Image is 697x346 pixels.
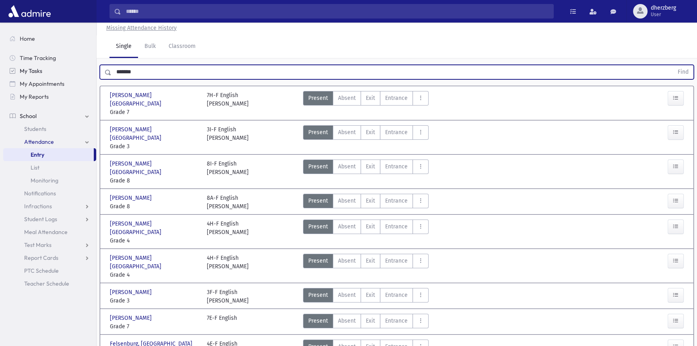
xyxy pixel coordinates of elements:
a: Test Marks [3,238,96,251]
span: Notifications [24,190,56,197]
span: Absent [338,222,356,231]
span: PTC Schedule [24,267,59,274]
div: AttTypes [303,125,429,151]
span: Absent [338,197,356,205]
div: AttTypes [303,91,429,116]
a: Infractions [3,200,96,213]
span: Report Cards [24,254,58,261]
span: Absent [338,257,356,265]
span: [PERSON_NAME][GEOGRAPHIC_DATA] [110,220,199,236]
span: Present [308,257,328,265]
span: Entrance [385,317,408,325]
span: Exit [366,197,375,205]
span: Exit [366,257,375,265]
span: [PERSON_NAME][GEOGRAPHIC_DATA] [110,254,199,271]
a: Report Cards [3,251,96,264]
a: My Reports [3,90,96,103]
span: Grade 3 [110,142,199,151]
span: [PERSON_NAME] [110,288,153,296]
span: Present [308,291,328,299]
span: Entrance [385,222,408,231]
span: Present [308,222,328,231]
img: AdmirePro [6,3,53,19]
span: Exit [366,222,375,231]
a: Home [3,32,96,45]
a: Notifications [3,187,96,200]
a: PTC Schedule [3,264,96,277]
div: AttTypes [303,194,429,211]
span: School [20,112,37,120]
a: My Appointments [3,77,96,90]
span: [PERSON_NAME] [110,314,153,322]
span: Time Tracking [20,54,56,62]
span: Present [308,128,328,137]
span: My Appointments [20,80,64,87]
a: Missing Attendance History [103,25,177,31]
span: Grade 8 [110,176,199,185]
a: List [3,161,96,174]
span: Entrance [385,257,408,265]
div: 7H-F English [PERSON_NAME] [207,91,249,116]
span: Grade 8 [110,202,199,211]
input: Search [121,4,553,19]
div: 8I-F English [PERSON_NAME] [207,160,249,185]
a: Time Tracking [3,52,96,64]
div: 3I-F English [PERSON_NAME] [207,125,249,151]
span: Students [24,125,46,133]
a: Classroom [162,35,202,58]
span: Absent [338,94,356,102]
a: Single [109,35,138,58]
span: Teacher Schedule [24,280,69,287]
span: Grade 7 [110,108,199,116]
span: Entrance [385,128,408,137]
span: Entrance [385,162,408,171]
span: Entrance [385,197,408,205]
div: AttTypes [303,160,429,185]
span: Present [308,197,328,205]
span: Absent [338,317,356,325]
span: My Reports [20,93,49,100]
span: Entrance [385,94,408,102]
span: Exit [366,317,375,325]
span: Entry [31,151,44,158]
span: Monitoring [31,177,58,184]
span: Absent [338,128,356,137]
div: 4H-F English [PERSON_NAME] [207,254,249,279]
span: Exit [366,162,375,171]
span: Test Marks [24,241,52,249]
div: AttTypes [303,314,429,331]
span: Grade 3 [110,296,199,305]
a: Meal Attendance [3,226,96,238]
a: Attendance [3,135,96,148]
span: User [651,11,676,18]
span: Exit [366,94,375,102]
span: [PERSON_NAME] [110,194,153,202]
div: AttTypes [303,220,429,245]
a: Students [3,122,96,135]
span: Exit [366,128,375,137]
u: Missing Attendance History [106,25,177,31]
span: Attendance [24,138,54,145]
a: Monitoring [3,174,96,187]
a: My Tasks [3,64,96,77]
span: dherzberg [651,5,676,11]
span: Grade 4 [110,236,199,245]
span: [PERSON_NAME][GEOGRAPHIC_DATA] [110,125,199,142]
div: 4H-F English [PERSON_NAME] [207,220,249,245]
div: AttTypes [303,288,429,305]
div: 3F-F English [PERSON_NAME] [207,288,249,305]
span: Home [20,35,35,42]
div: AttTypes [303,254,429,279]
a: Student Logs [3,213,96,226]
span: [PERSON_NAME][GEOGRAPHIC_DATA] [110,91,199,108]
span: Present [308,162,328,171]
span: Student Logs [24,215,57,223]
span: Absent [338,291,356,299]
a: Entry [3,148,94,161]
span: Grade 4 [110,271,199,279]
span: Infractions [24,203,52,210]
span: Exit [366,291,375,299]
span: Present [308,94,328,102]
span: Entrance [385,291,408,299]
div: 8A-F English [PERSON_NAME] [207,194,249,211]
